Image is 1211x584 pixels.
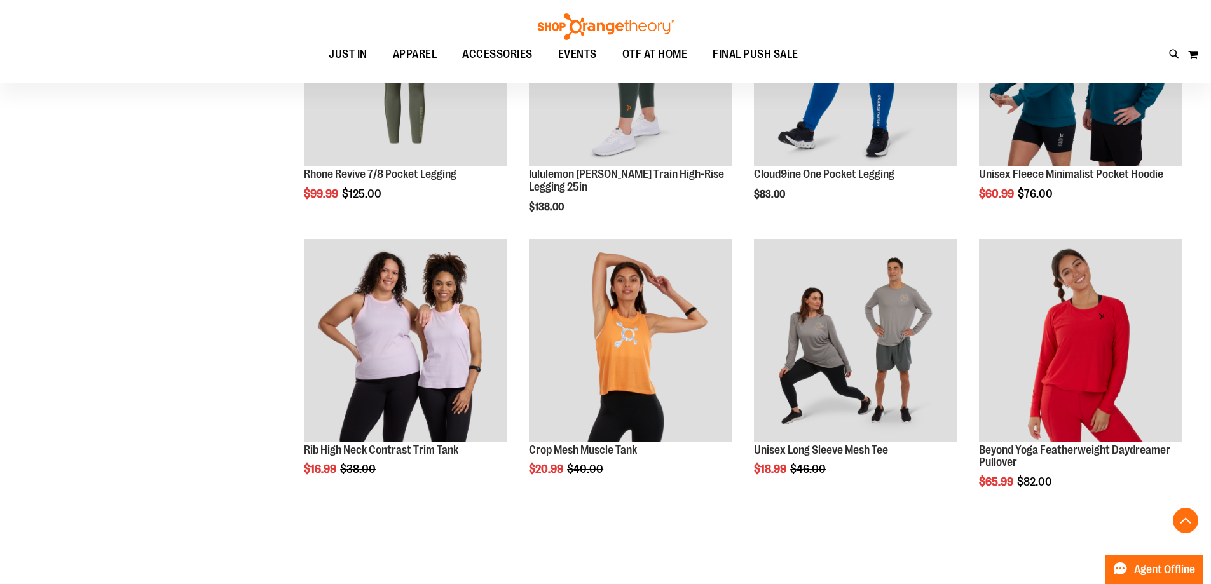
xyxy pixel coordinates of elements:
div: product [748,233,964,508]
span: EVENTS [558,40,597,69]
a: Unisex Long Sleeve Mesh Tee primary image [754,239,957,444]
a: Crop Mesh Muscle Tank primary image [529,239,732,444]
span: $60.99 [979,187,1016,200]
span: $65.99 [979,475,1015,488]
a: Product image for Beyond Yoga Featherweight Daydreamer Pullover [979,239,1182,444]
span: $16.99 [304,463,338,475]
div: product [523,233,739,508]
div: product [973,233,1189,520]
span: $20.99 [529,463,565,475]
a: Beyond Yoga Featherweight Daydreamer Pullover [979,444,1170,469]
button: Agent Offline [1105,555,1203,584]
span: $38.00 [340,463,378,475]
a: Cloud9ine One Pocket Legging [754,168,894,180]
div: product [298,233,514,508]
span: ACCESSORIES [462,40,533,69]
span: $138.00 [529,201,566,213]
button: Back To Top [1173,508,1198,533]
a: Rhone Revive 7/8 Pocket Legging [304,168,456,180]
img: Shop Orangetheory [536,13,676,40]
span: $46.00 [790,463,828,475]
span: $18.99 [754,463,788,475]
a: Crop Mesh Muscle Tank [529,444,637,456]
span: APPAREL [393,40,437,69]
a: Rib High Neck Contrast Trim Tank [304,444,458,456]
a: Rib Tank w/ Contrast Binding primary image [304,239,507,444]
span: $40.00 [567,463,605,475]
img: Product image for Beyond Yoga Featherweight Daydreamer Pullover [979,239,1182,442]
span: FINAL PUSH SALE [713,40,798,69]
img: Crop Mesh Muscle Tank primary image [529,239,732,442]
span: $76.00 [1018,187,1055,200]
a: Unisex Long Sleeve Mesh Tee [754,444,888,456]
img: Rib Tank w/ Contrast Binding primary image [304,239,507,442]
span: $125.00 [342,187,383,200]
span: Agent Offline [1134,564,1195,576]
span: $82.00 [1017,475,1054,488]
span: OTF AT HOME [622,40,688,69]
span: $83.00 [754,189,787,200]
img: Unisex Long Sleeve Mesh Tee primary image [754,239,957,442]
span: JUST IN [329,40,367,69]
a: Unisex Fleece Minimalist Pocket Hoodie [979,168,1163,180]
a: lululemon [PERSON_NAME] Train High-Rise Legging 25in [529,168,724,193]
span: $99.99 [304,187,340,200]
